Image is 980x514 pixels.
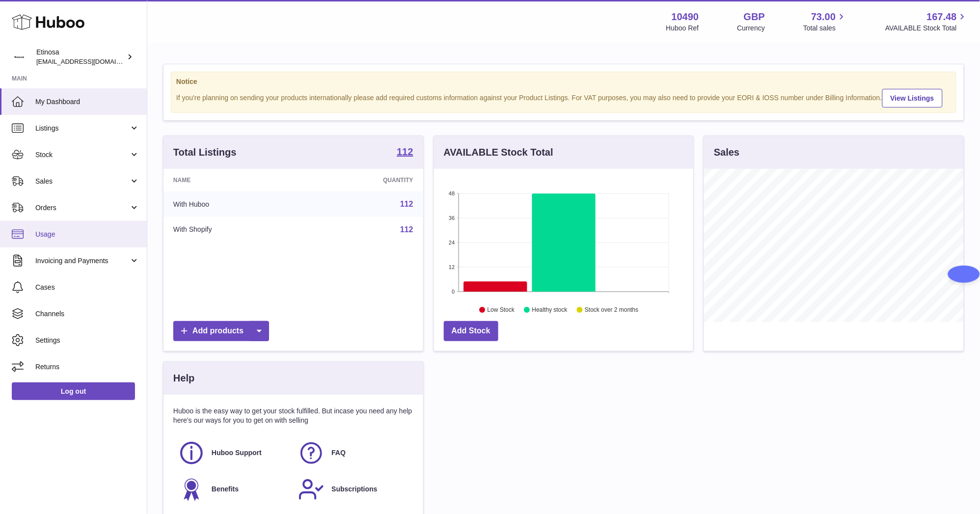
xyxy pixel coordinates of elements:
[803,24,847,33] span: Total sales
[444,146,553,159] h3: AVAILABLE Stock Total
[35,97,139,107] span: My Dashboard
[36,48,125,66] div: Etinosa
[35,203,129,213] span: Orders
[178,476,288,503] a: Benefits
[163,191,303,217] td: With Huboo
[178,440,288,466] a: Huboo Support
[35,309,139,319] span: Channels
[35,150,129,160] span: Stock
[35,124,129,133] span: Listings
[176,77,951,86] strong: Notice
[449,190,455,196] text: 48
[449,264,455,270] text: 12
[303,169,423,191] th: Quantity
[803,10,847,33] a: 73.00 Total sales
[885,10,968,33] a: 167.48 AVAILABLE Stock Total
[35,336,139,345] span: Settings
[452,289,455,295] text: 0
[666,24,699,33] div: Huboo Ref
[331,448,346,458] span: FAQ
[36,57,144,65] span: [EMAIL_ADDRESS][DOMAIN_NAME]
[882,89,943,108] a: View Listings
[744,10,765,24] strong: GBP
[585,307,638,314] text: Stock over 2 months
[737,24,765,33] div: Currency
[885,24,968,33] span: AVAILABLE Stock Total
[449,240,455,245] text: 24
[35,362,139,372] span: Returns
[488,307,515,314] text: Low Stock
[400,225,413,234] a: 112
[12,382,135,400] a: Log out
[35,230,139,239] span: Usage
[397,147,413,159] a: 112
[212,485,239,494] span: Benefits
[927,10,957,24] span: 167.48
[163,169,303,191] th: Name
[714,146,739,159] h3: Sales
[532,307,568,314] text: Healthy stock
[444,321,498,341] a: Add Stock
[212,448,262,458] span: Huboo Support
[449,215,455,221] text: 36
[672,10,699,24] strong: 10490
[173,321,269,341] a: Add products
[35,256,129,266] span: Invoicing and Payments
[12,50,27,64] img: Wolphuk@gmail.com
[298,440,408,466] a: FAQ
[35,177,129,186] span: Sales
[176,87,951,108] div: If you're planning on sending your products internationally please add required customs informati...
[811,10,836,24] span: 73.00
[331,485,377,494] span: Subscriptions
[173,406,413,425] p: Huboo is the easy way to get your stock fulfilled. But incase you need any help here's our ways f...
[400,200,413,208] a: 112
[173,372,194,385] h3: Help
[173,146,237,159] h3: Total Listings
[298,476,408,503] a: Subscriptions
[397,147,413,157] strong: 112
[35,283,139,292] span: Cases
[163,217,303,243] td: With Shopify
